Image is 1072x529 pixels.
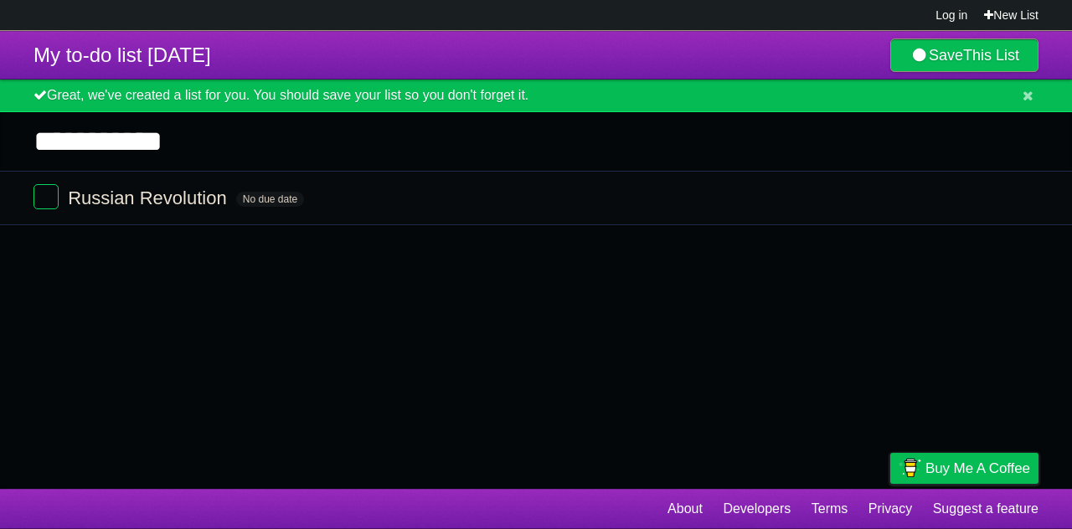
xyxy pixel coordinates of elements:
a: Buy me a coffee [890,453,1038,484]
a: Developers [723,493,791,525]
a: Suggest a feature [933,493,1038,525]
span: Russian Revolution [68,187,231,208]
span: No due date [236,192,304,207]
a: Terms [812,493,848,525]
img: Buy me a coffee [899,454,921,482]
a: SaveThis List [890,39,1038,72]
span: My to-do list [DATE] [33,44,211,66]
a: Privacy [868,493,912,525]
a: About [667,493,703,525]
span: Buy me a coffee [925,454,1030,483]
label: Done [33,184,59,209]
b: This List [963,47,1019,64]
